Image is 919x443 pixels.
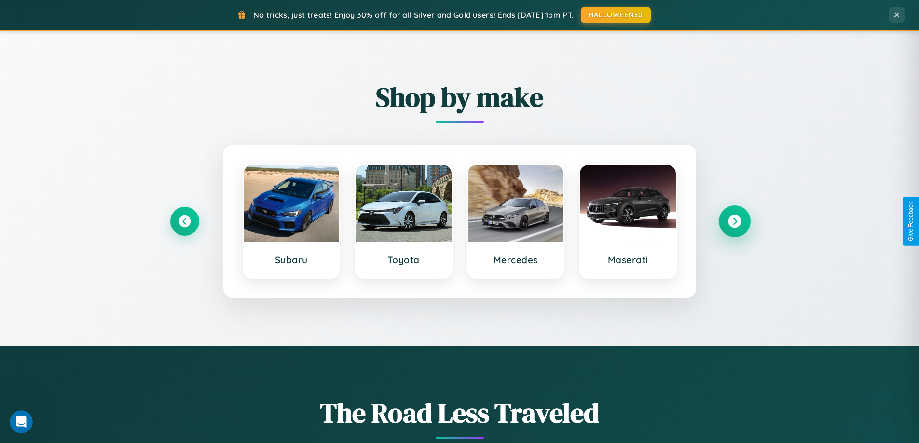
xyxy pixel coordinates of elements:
h3: Mercedes [478,254,554,266]
h1: The Road Less Traveled [170,394,749,431]
h3: Subaru [253,254,330,266]
h3: Maserati [590,254,666,266]
div: Give Feedback [907,202,914,241]
iframe: Intercom live chat [10,410,33,433]
h3: Toyota [365,254,442,266]
h2: Shop by make [170,79,749,116]
button: HALLOWEEN30 [581,7,651,23]
span: No tricks, just treats! Enjoy 30% off for all Silver and Gold users! Ends [DATE] 1pm PT. [253,10,574,20]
